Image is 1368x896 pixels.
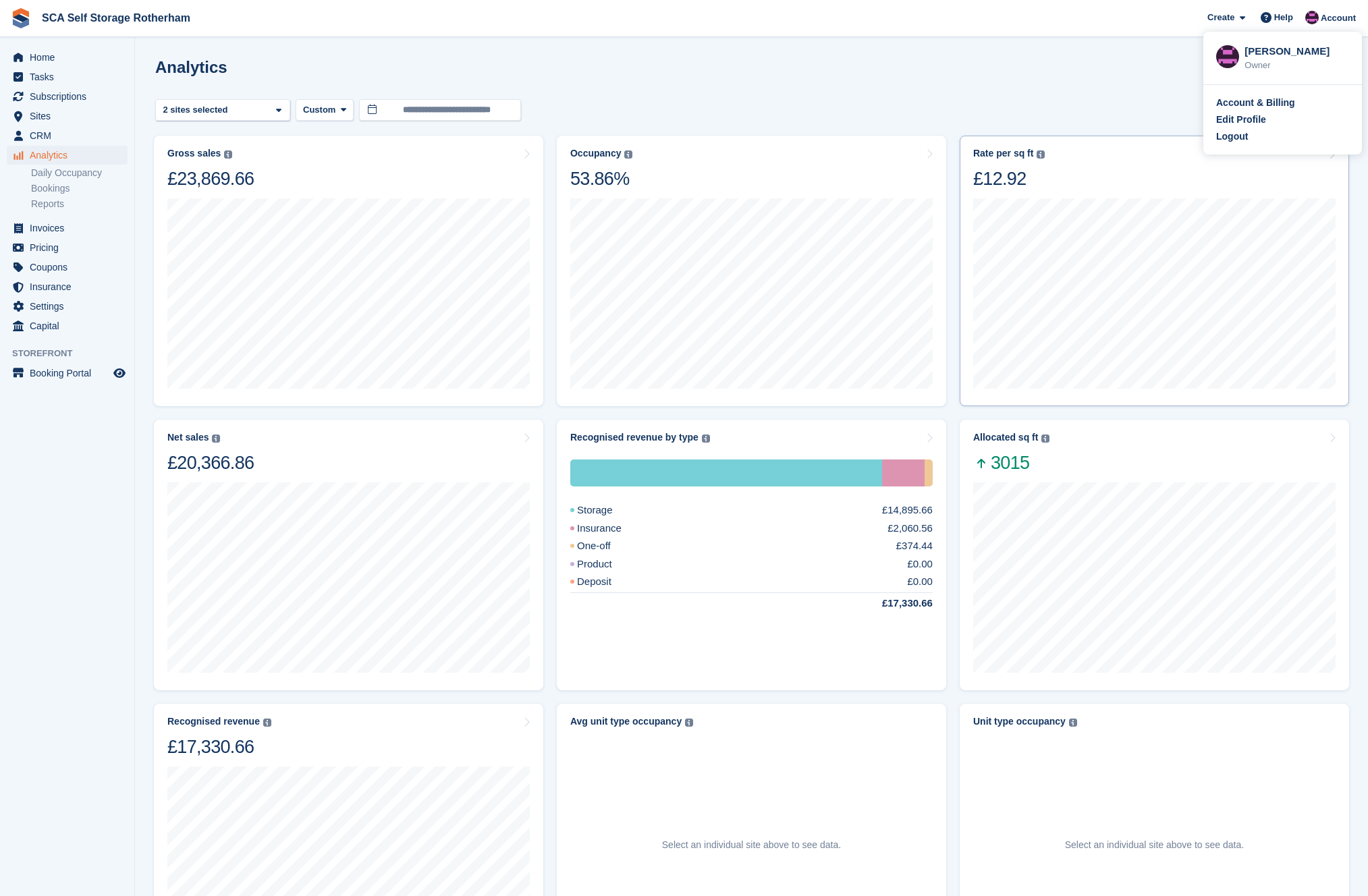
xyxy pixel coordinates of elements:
[1216,113,1266,127] div: Edit Profile
[570,503,645,518] div: Storage
[30,219,111,237] span: Invoices
[7,238,128,257] a: menu
[7,219,128,237] a: menu
[1216,45,1239,68] img: Dale Chapman
[1037,150,1045,159] img: icon-info-grey-7440780725fd019a000dd9b08b2336e03edf1995a4989e88bcd33f0948082b44.svg
[1244,59,1349,72] div: Owner
[7,364,128,383] a: menu
[882,503,933,518] div: £14,895.66
[7,126,128,145] a: menu
[7,277,128,296] a: menu
[30,146,111,165] span: Analytics
[570,521,654,536] div: Insurance
[7,258,128,277] a: menu
[161,103,233,117] div: 2 sites selected
[570,716,682,727] div: Avg unit type occupancy
[155,58,227,76] h2: Analytics
[30,67,111,86] span: Tasks
[1207,11,1234,24] span: Create
[30,126,111,145] span: CRM
[1041,435,1049,443] img: icon-info-grey-7440780725fd019a000dd9b08b2336e03edf1995a4989e88bcd33f0948082b44.svg
[570,459,882,486] div: Storage
[1216,96,1349,110] a: Account & Billing
[1244,44,1349,56] div: [PERSON_NAME]
[167,451,254,474] div: £20,366.86
[570,574,644,590] div: Deposit
[1065,838,1244,852] p: Select an individual site above to see data.
[973,432,1038,443] div: Allocated sq ft
[850,596,933,611] div: £17,330.66
[30,48,111,67] span: Home
[685,719,693,727] img: icon-info-grey-7440780725fd019a000dd9b08b2336e03edf1995a4989e88bcd33f0948082b44.svg
[907,557,933,572] div: £0.00
[167,167,254,190] div: £23,869.66
[30,364,111,383] span: Booking Portal
[1216,113,1349,127] a: Edit Profile
[111,365,128,381] a: Preview store
[887,521,933,536] div: £2,060.56
[1069,719,1077,727] img: icon-info-grey-7440780725fd019a000dd9b08b2336e03edf1995a4989e88bcd33f0948082b44.svg
[167,716,260,727] div: Recognised revenue
[7,67,128,86] a: menu
[167,735,271,758] div: £17,330.66
[882,459,925,486] div: Insurance
[36,7,196,29] a: SCA Self Storage Rotherham
[167,148,221,159] div: Gross sales
[973,167,1045,190] div: £12.92
[702,435,710,443] img: icon-info-grey-7440780725fd019a000dd9b08b2336e03edf1995a4989e88bcd33f0948082b44.svg
[907,574,933,590] div: £0.00
[11,8,31,28] img: stora-icon-8386f47178a22dfd0bd8f6a31ec36ba5ce8667c1dd55bd0f319d3a0aa187defe.svg
[7,146,128,165] a: menu
[1216,130,1248,144] div: Logout
[973,451,1049,474] span: 3015
[7,316,128,335] a: menu
[31,167,128,179] a: Daily Occupancy
[662,838,841,852] p: Select an individual site above to see data.
[296,99,354,121] button: Custom
[30,316,111,335] span: Capital
[570,557,645,572] div: Product
[570,538,643,554] div: One-off
[224,150,232,159] img: icon-info-grey-7440780725fd019a000dd9b08b2336e03edf1995a4989e88bcd33f0948082b44.svg
[1216,96,1295,110] div: Account & Billing
[167,432,209,443] div: Net sales
[30,297,111,316] span: Settings
[1216,130,1349,144] a: Logout
[896,538,933,554] div: £374.44
[7,107,128,125] a: menu
[12,347,134,360] span: Storefront
[624,150,632,159] img: icon-info-grey-7440780725fd019a000dd9b08b2336e03edf1995a4989e88bcd33f0948082b44.svg
[30,107,111,125] span: Sites
[31,198,128,211] a: Reports
[212,435,220,443] img: icon-info-grey-7440780725fd019a000dd9b08b2336e03edf1995a4989e88bcd33f0948082b44.svg
[1321,11,1356,25] span: Account
[973,716,1066,727] div: Unit type occupancy
[31,182,128,195] a: Bookings
[30,277,111,296] span: Insurance
[925,459,933,486] div: One-off
[7,48,128,67] a: menu
[7,297,128,316] a: menu
[973,148,1033,159] div: Rate per sq ft
[7,87,128,106] a: menu
[303,103,335,117] span: Custom
[570,432,699,443] div: Recognised revenue by type
[570,167,632,190] div: 53.86%
[1274,11,1293,24] span: Help
[570,148,621,159] div: Occupancy
[30,238,111,257] span: Pricing
[1305,11,1319,24] img: Dale Chapman
[30,87,111,106] span: Subscriptions
[30,258,111,277] span: Coupons
[263,719,271,727] img: icon-info-grey-7440780725fd019a000dd9b08b2336e03edf1995a4989e88bcd33f0948082b44.svg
